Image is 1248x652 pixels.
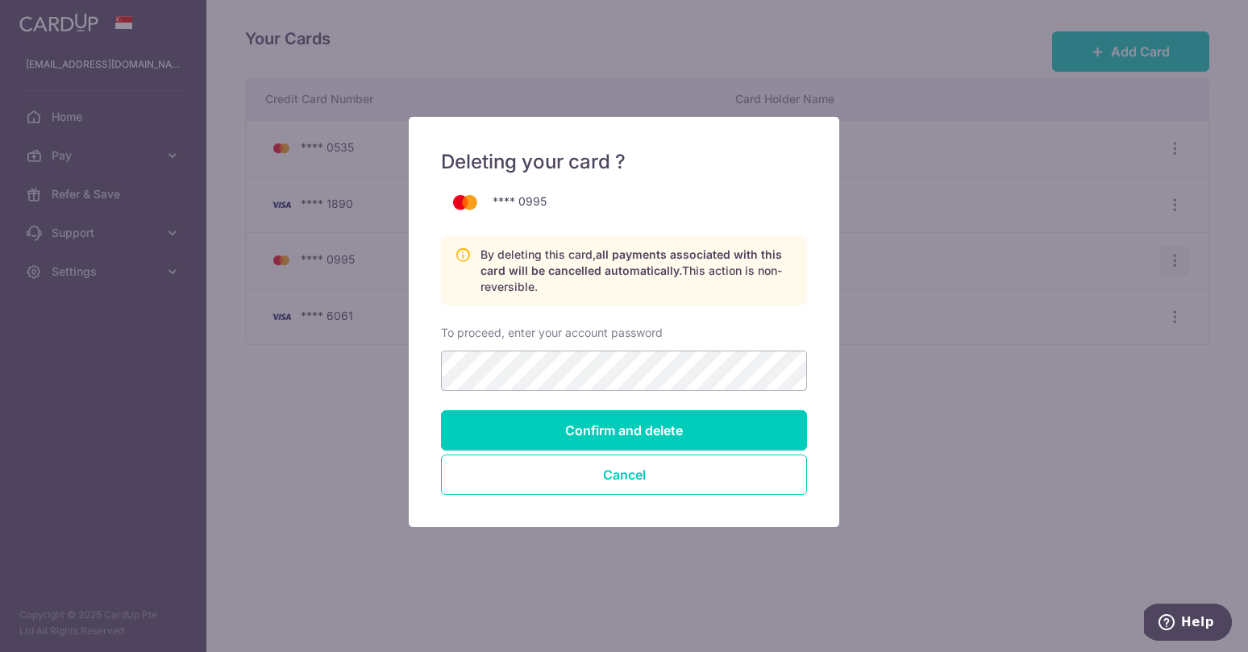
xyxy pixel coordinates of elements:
[441,455,807,495] button: Close
[441,188,489,217] img: mastercard-99a46211e592af111814a8fdce22cade2a9c75f737199bf20afa9c511bb7cb3e.png
[441,410,807,451] input: Confirm and delete
[37,11,70,26] span: Help
[480,247,793,295] p: By deleting this card, This action is non-reversible.
[480,247,782,277] span: all payments associated with this card will be cancelled automatically.
[441,149,807,175] h5: Deleting your card ?
[1144,604,1232,644] iframe: Opens a widget where you can find more information
[441,325,663,341] label: To proceed, enter your account password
